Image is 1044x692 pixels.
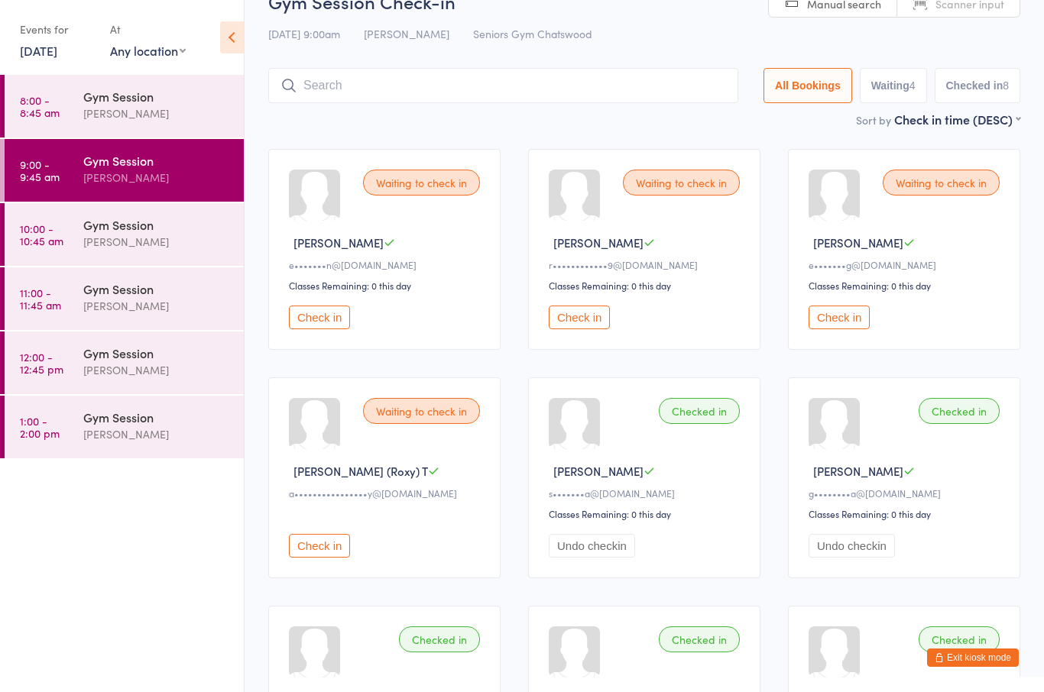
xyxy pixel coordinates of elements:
[83,169,231,186] div: [PERSON_NAME]
[83,409,231,425] div: Gym Session
[20,222,63,247] time: 10:00 - 10:45 am
[20,351,63,375] time: 12:00 - 12:45 pm
[809,258,1004,271] div: e•••••••g@[DOMAIN_NAME]
[363,170,480,196] div: Waiting to check in
[293,234,384,251] span: [PERSON_NAME]
[1003,79,1009,92] div: 8
[553,463,644,479] span: [PERSON_NAME]
[549,507,744,520] div: Classes Remaining: 0 this day
[363,398,480,424] div: Waiting to check in
[883,170,1000,196] div: Waiting to check in
[83,344,231,361] div: Gym Session
[919,626,1000,652] div: Checked in
[83,105,231,122] div: [PERSON_NAME]
[764,68,852,103] button: All Bookings
[809,507,1004,520] div: Classes Remaining: 0 this day
[549,279,744,292] div: Classes Remaining: 0 this day
[110,42,186,59] div: Any location
[20,415,60,439] time: 1:00 - 2:00 pm
[5,75,244,137] a: 8:00 -8:45 amGym Session[PERSON_NAME]
[289,487,485,500] div: a••••••••••••••••y@[DOMAIN_NAME]
[549,306,610,329] button: Check in
[83,280,231,297] div: Gym Session
[809,534,895,558] button: Undo checkin
[83,425,231,443] div: [PERSON_NAME]
[809,487,1004,500] div: g••••••••a@[DOMAIN_NAME]
[549,534,635,558] button: Undo checkin
[364,26,449,41] span: [PERSON_NAME]
[289,534,350,558] button: Check in
[894,111,1020,128] div: Check in time (DESC)
[813,234,903,251] span: [PERSON_NAME]
[549,487,744,500] div: s•••••••a@[DOMAIN_NAME]
[20,42,57,59] a: [DATE]
[549,258,744,271] div: r••••••••••••9@[DOMAIN_NAME]
[5,203,244,266] a: 10:00 -10:45 amGym Session[PERSON_NAME]
[909,79,916,92] div: 4
[20,94,60,118] time: 8:00 - 8:45 am
[809,279,1004,292] div: Classes Remaining: 0 this day
[856,112,891,128] label: Sort by
[399,626,480,652] div: Checked in
[289,279,485,292] div: Classes Remaining: 0 this day
[20,286,61,311] time: 11:00 - 11:45 am
[20,158,60,183] time: 9:00 - 9:45 am
[110,17,186,42] div: At
[268,68,738,103] input: Search
[268,26,340,41] span: [DATE] 9:00am
[659,626,740,652] div: Checked in
[935,68,1021,103] button: Checked in8
[83,216,231,233] div: Gym Session
[83,361,231,379] div: [PERSON_NAME]
[5,139,244,202] a: 9:00 -9:45 amGym Session[PERSON_NAME]
[919,398,1000,424] div: Checked in
[5,331,244,394] a: 12:00 -12:45 pmGym Session[PERSON_NAME]
[293,463,428,479] span: [PERSON_NAME] (Roxy) T
[553,234,644,251] span: [PERSON_NAME]
[83,233,231,251] div: [PERSON_NAME]
[809,306,870,329] button: Check in
[813,463,903,479] span: [PERSON_NAME]
[860,68,927,103] button: Waiting4
[83,152,231,169] div: Gym Session
[83,297,231,315] div: [PERSON_NAME]
[289,306,350,329] button: Check in
[5,267,244,330] a: 11:00 -11:45 amGym Session[PERSON_NAME]
[659,398,740,424] div: Checked in
[623,170,740,196] div: Waiting to check in
[83,88,231,105] div: Gym Session
[20,17,95,42] div: Events for
[927,648,1019,667] button: Exit kiosk mode
[473,26,592,41] span: Seniors Gym Chatswood
[289,258,485,271] div: e•••••••n@[DOMAIN_NAME]
[5,396,244,458] a: 1:00 -2:00 pmGym Session[PERSON_NAME]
